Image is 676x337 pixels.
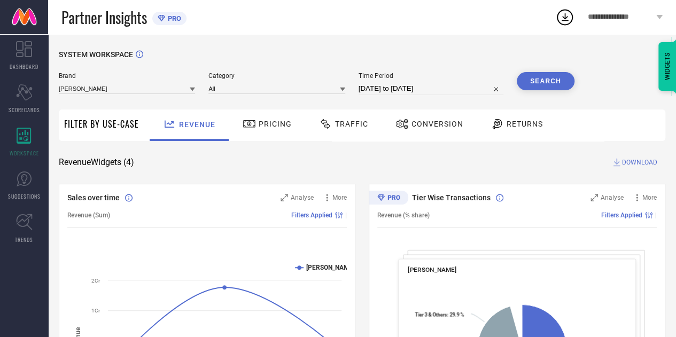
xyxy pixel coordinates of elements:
[291,211,332,219] span: Filters Applied
[590,194,598,201] svg: Zoom
[408,266,456,273] span: [PERSON_NAME]
[412,193,491,202] span: Tier Wise Transactions
[332,194,347,201] span: More
[91,308,100,314] text: 1Cr
[67,211,110,219] span: Revenue (Sum)
[165,14,181,22] span: PRO
[10,62,38,70] span: DASHBOARD
[91,278,100,284] text: 2Cr
[411,120,463,128] span: Conversion
[415,312,464,318] text: : 29.9 %
[9,106,40,114] span: SCORECARDS
[642,194,657,201] span: More
[281,194,288,201] svg: Zoom
[622,157,657,168] span: DOWNLOAD
[369,191,408,207] div: Premium
[655,211,657,219] span: |
[8,192,41,200] span: SUGGESTIONS
[179,120,215,129] span: Revenue
[15,236,33,244] span: TRENDS
[61,6,147,28] span: Partner Insights
[64,117,139,130] span: Filter By Use-Case
[359,82,503,95] input: Select time period
[10,149,39,157] span: WORKSPACE
[59,157,134,168] span: Revenue Widgets ( 4 )
[345,211,347,219] span: |
[517,72,574,90] button: Search
[359,72,503,80] span: Time Period
[335,120,368,128] span: Traffic
[601,211,642,219] span: Filters Applied
[415,312,447,318] tspan: Tier 3 & Others
[555,7,574,27] div: Open download list
[601,194,624,201] span: Analyse
[291,194,314,201] span: Analyse
[59,50,133,59] span: SYSTEM WORKSPACE
[306,264,355,271] text: [PERSON_NAME]
[59,72,195,80] span: Brand
[507,120,543,128] span: Returns
[377,211,430,219] span: Revenue (% share)
[67,193,120,202] span: Sales over time
[208,72,345,80] span: Category
[259,120,292,128] span: Pricing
